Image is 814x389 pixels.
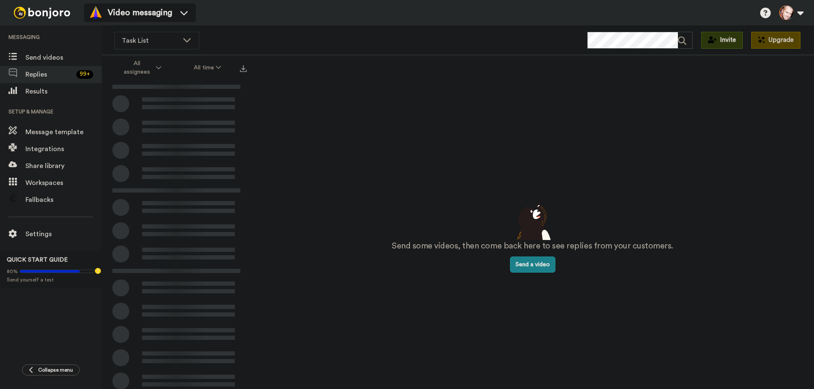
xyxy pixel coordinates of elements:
p: Send some videos, then come back here to see replies from your customers. [392,240,673,252]
img: vm-color.svg [89,6,103,19]
div: Tooltip anchor [94,267,102,275]
button: All time [178,60,238,75]
span: Message template [25,127,102,137]
span: Integrations [25,144,102,154]
button: Collapse menu [22,364,80,375]
span: Task List [122,36,178,46]
span: Replies [25,69,73,80]
button: All assignees [103,56,178,80]
img: results-emptystates.png [511,201,554,240]
a: Send a video [510,262,555,268]
span: Collapse menu [38,367,73,373]
img: bj-logo-header-white.svg [10,7,74,19]
span: Results [25,86,102,97]
span: Workspaces [25,178,102,188]
img: export.svg [240,65,247,72]
span: Settings [25,229,102,239]
button: Export all results that match these filters now. [237,61,249,74]
span: Send yourself a test [7,276,95,283]
button: Invite [701,32,743,49]
button: Upgrade [751,32,800,49]
span: QUICK START GUIDE [7,257,68,263]
span: Send videos [25,52,102,63]
div: 99 + [76,70,93,79]
span: Fallbacks [25,195,102,205]
span: 80% [7,268,18,275]
span: All assignees [120,59,154,76]
span: Video messaging [108,7,172,19]
span: Share library [25,161,102,171]
button: Send a video [510,257,555,273]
